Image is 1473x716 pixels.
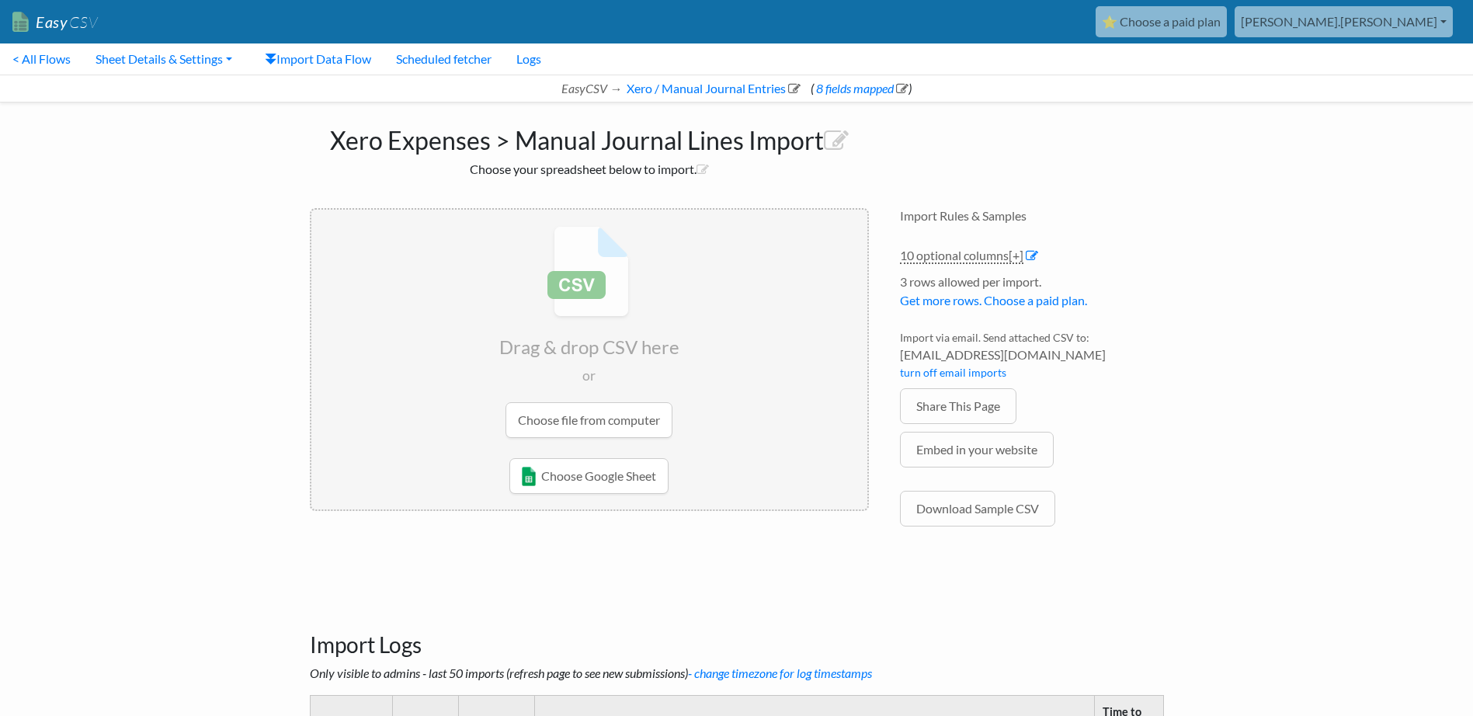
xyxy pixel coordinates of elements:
[900,366,1006,379] a: turn off email imports
[900,329,1164,388] li: Import via email. Send attached CSV to:
[561,81,622,96] i: EasyCSV →
[1096,6,1227,37] a: ⭐ Choose a paid plan
[1009,248,1023,262] span: [+]
[504,43,554,75] a: Logs
[252,43,384,75] a: Import Data Flow
[814,81,908,96] a: 8 fields mapped
[900,491,1055,527] a: Download Sample CSV
[310,666,872,680] i: Only visible to admins - last 50 imports (refresh page to see new submissions)
[900,293,1087,308] a: Get more rows. Choose a paid plan.
[900,208,1164,223] h4: Import Rules & Samples
[310,593,1164,659] h3: Import Logs
[1235,6,1453,37] a: [PERSON_NAME].[PERSON_NAME]
[900,432,1054,467] a: Embed in your website
[83,43,245,75] a: Sheet Details & Settings
[624,81,801,96] a: Xero / Manual Journal Entries
[68,12,98,32] span: CSV
[900,248,1023,264] a: 10 optional columns[+]
[384,43,504,75] a: Scheduled fetcher
[900,273,1164,318] li: 3 rows allowed per import.
[900,388,1016,424] a: Share This Page
[310,118,869,155] h1: Xero Expenses > Manual Journal Lines Import
[900,346,1164,364] span: [EMAIL_ADDRESS][DOMAIN_NAME]
[688,666,872,680] a: - change timezone for log timestamps
[811,81,912,96] span: ( )
[12,6,98,38] a: EasyCSV
[509,458,669,494] a: Choose Google Sheet
[310,162,869,176] h2: Choose your spreadsheet below to import.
